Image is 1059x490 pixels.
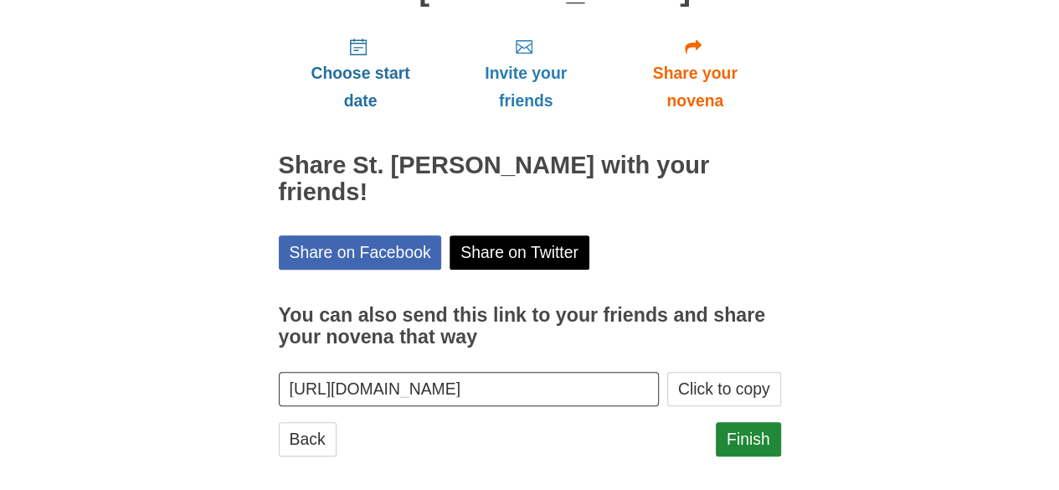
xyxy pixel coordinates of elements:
button: Click to copy [667,372,781,406]
a: Share on Facebook [279,235,442,270]
span: Choose start date [296,59,426,115]
a: Share on Twitter [450,235,589,270]
h2: Share St. [PERSON_NAME] with your friends! [279,152,781,206]
a: Invite your friends [442,23,609,123]
a: Choose start date [279,23,443,123]
a: Share your novena [609,23,781,123]
span: Invite your friends [459,59,592,115]
a: Finish [716,422,781,456]
span: Share your novena [626,59,764,115]
h3: You can also send this link to your friends and share your novena that way [279,305,781,348]
a: Back [279,422,337,456]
